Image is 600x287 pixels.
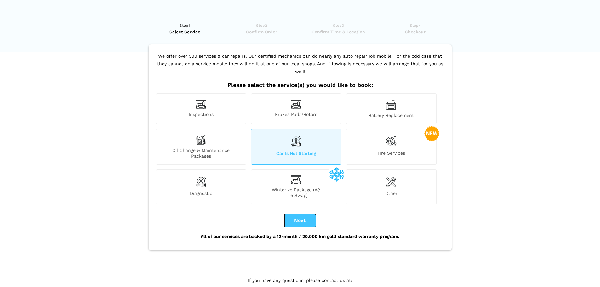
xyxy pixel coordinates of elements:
a: Step4 [379,22,452,35]
span: Confirm Time & Location [302,29,375,35]
span: Oil Change & Maintenance Packages [156,147,246,159]
span: Brakes Pads/Rotors [251,112,341,118]
a: Step2 [225,22,298,35]
p: If you have any questions, please contact us at: [201,277,399,284]
h2: Please select the service(s) you would like to book: [154,82,446,89]
span: Winterize Package (W/ Tire Swap) [251,187,341,198]
a: Step1 [149,22,221,35]
span: Car is not starting [251,151,341,159]
span: Select Service [149,29,221,35]
span: Tire Services [346,150,436,159]
a: Step3 [302,22,375,35]
span: Checkout [379,29,452,35]
p: We offer over 500 services & car repairs. Our certified mechanics can do nearly any auto repair j... [154,52,446,82]
span: Confirm Order [225,29,298,35]
span: Other [346,191,436,198]
div: All of our services are backed by a 12-month / 20,000 km gold standard warranty program. [154,227,446,245]
img: new-badge-2-48.png [424,126,439,141]
button: Next [284,214,316,227]
span: Battery Replacement [346,112,436,118]
span: Diagnostic [156,191,246,198]
span: Inspections [156,112,246,118]
img: winterize-icon_1.png [329,167,344,182]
